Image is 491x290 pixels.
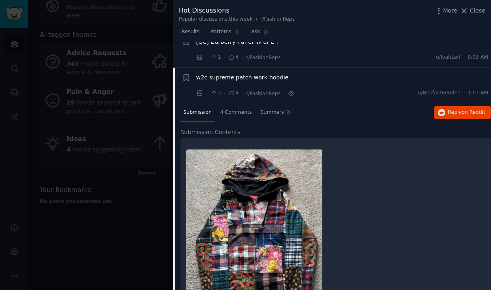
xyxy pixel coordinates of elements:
span: 1 [210,54,221,61]
button: More [435,6,457,15]
span: · [242,89,243,98]
span: r/FashionReps [246,55,281,60]
a: Results [179,26,202,42]
span: More [443,6,457,15]
span: u/BekfastBenden [418,90,461,97]
div: Popular discussions this week in r/FashionReps [179,16,295,23]
span: Summary [260,109,284,116]
span: Submission [183,109,212,116]
span: · [283,89,285,98]
span: Results [182,28,199,36]
a: [QC] Burberry Puffer W or L ? [196,38,279,46]
span: on Reddit [462,109,485,115]
span: 4 [228,90,238,97]
button: Close [460,6,485,15]
span: · [242,53,243,62]
a: Ask [249,26,272,42]
button: Replyon Reddit [434,106,491,119]
span: · [206,89,208,98]
a: Patterns [208,26,242,42]
span: · [463,90,465,97]
span: Patterns [211,28,231,36]
span: 8:03 AM [468,54,488,61]
a: w2c supreme patch work hoodie [196,73,289,82]
span: 1:07 AM [468,90,488,97]
span: 4 [228,54,238,61]
div: Hot Discussions [179,6,295,16]
span: u/IvahLeff [436,54,461,61]
span: Submission Contents [180,128,240,136]
span: Ask [251,28,260,36]
span: 3 [210,90,221,97]
span: r/FashionReps [246,91,281,96]
span: · [224,53,225,62]
span: · [224,89,225,98]
span: 4 Comments [220,109,252,116]
span: · [206,53,208,62]
span: Reply [448,109,485,116]
span: Close [470,6,485,15]
span: · [463,54,465,61]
